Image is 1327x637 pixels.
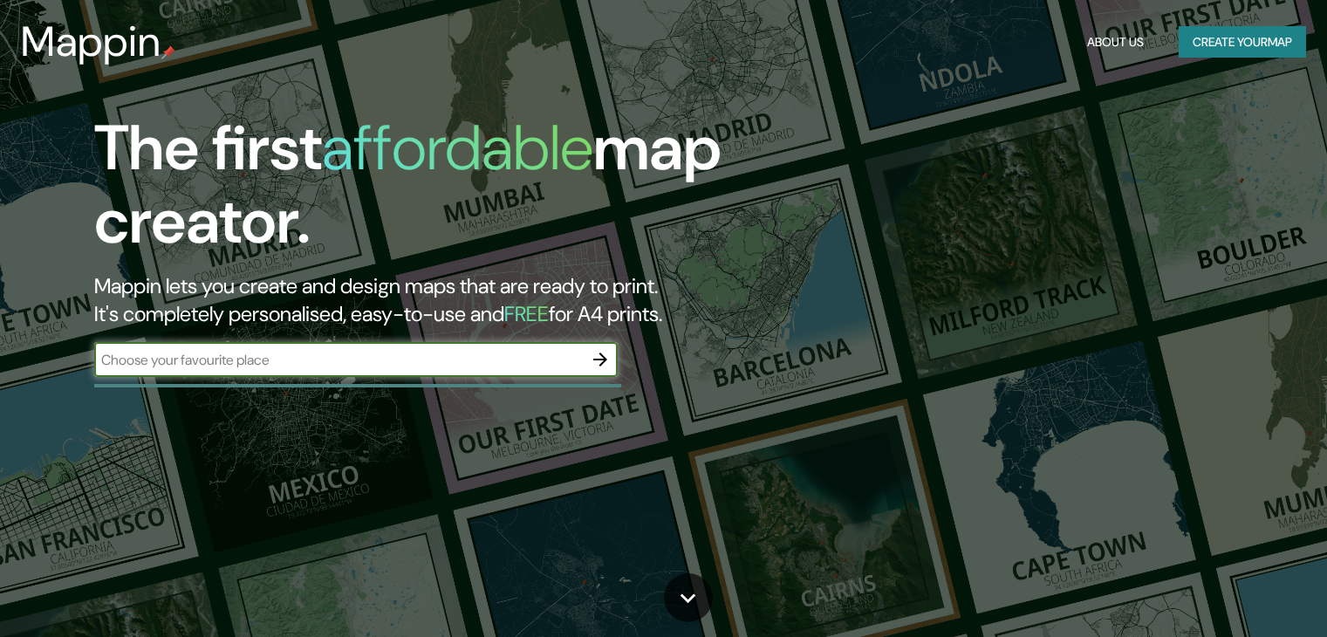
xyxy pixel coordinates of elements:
h5: FREE [504,300,549,327]
input: Choose your favourite place [94,350,583,370]
h2: Mappin lets you create and design maps that are ready to print. It's completely personalised, eas... [94,272,758,328]
h1: affordable [322,107,593,188]
h1: The first map creator. [94,112,758,272]
button: Create yourmap [1179,26,1306,58]
h3: Mappin [21,17,161,66]
button: About Us [1080,26,1151,58]
img: mappin-pin [161,45,175,59]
